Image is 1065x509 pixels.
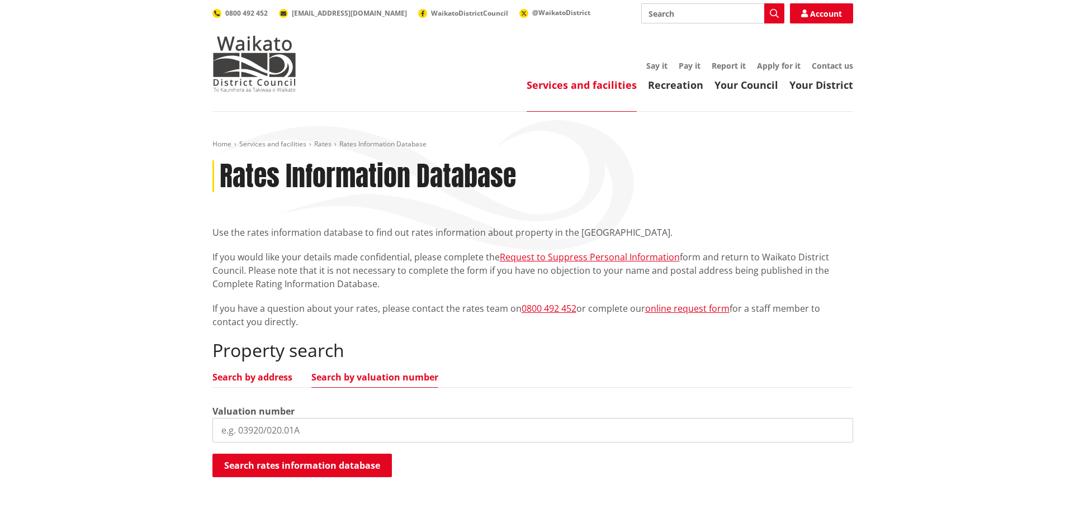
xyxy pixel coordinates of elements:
input: e.g. 03920/020.01A [212,418,853,443]
a: Search by address [212,373,292,382]
p: If you have a question about your rates, please contact the rates team on or complete our for a s... [212,302,853,329]
a: Services and facilities [239,139,306,149]
h1: Rates Information Database [220,160,516,193]
a: Apply for it [757,60,801,71]
a: Home [212,139,231,149]
a: Your District [789,78,853,92]
nav: breadcrumb [212,140,853,149]
img: Waikato District Council - Te Kaunihera aa Takiwaa o Waikato [212,36,296,92]
span: [EMAIL_ADDRESS][DOMAIN_NAME] [292,8,407,18]
a: WaikatoDistrictCouncil [418,8,508,18]
span: 0800 492 452 [225,8,268,18]
a: online request form [645,302,730,315]
a: 0800 492 452 [522,302,576,315]
a: Request to Suppress Personal Information [500,251,680,263]
a: 0800 492 452 [212,8,268,18]
a: Search by valuation number [311,373,438,382]
a: Services and facilities [527,78,637,92]
a: Rates [314,139,332,149]
span: @WaikatoDistrict [532,8,590,17]
a: Report it [712,60,746,71]
label: Valuation number [212,405,295,418]
a: Your Council [714,78,778,92]
p: If you would like your details made confidential, please complete the form and return to Waikato ... [212,250,853,291]
a: Recreation [648,78,703,92]
p: Use the rates information database to find out rates information about property in the [GEOGRAPHI... [212,226,853,239]
button: Search rates information database [212,454,392,477]
span: WaikatoDistrictCouncil [431,8,508,18]
a: @WaikatoDistrict [519,8,590,17]
a: Account [790,3,853,23]
a: Contact us [812,60,853,71]
a: [EMAIL_ADDRESS][DOMAIN_NAME] [279,8,407,18]
input: Search input [641,3,784,23]
a: Pay it [679,60,700,71]
h2: Property search [212,340,853,361]
span: Rates Information Database [339,139,427,149]
iframe: Messenger Launcher [1014,462,1054,502]
a: Say it [646,60,668,71]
